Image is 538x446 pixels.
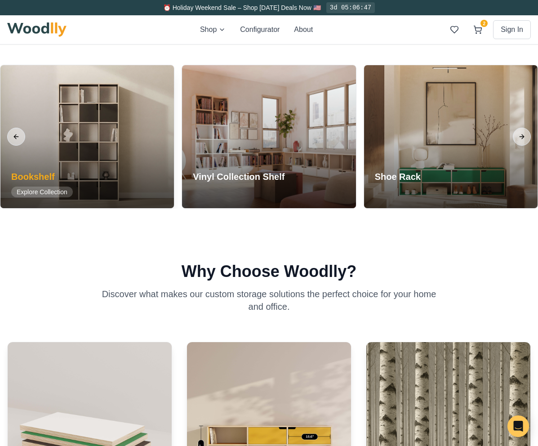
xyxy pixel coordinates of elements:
span: 2 [480,20,488,27]
div: Open Intercom Messenger [507,415,529,437]
button: Sign In [493,20,531,39]
p: Discover what makes our custom storage solutions the perfect choice for your home and office. [97,288,442,313]
h3: Vinyl Collection Shelf [193,170,285,183]
h3: Shoe Rack [375,170,436,183]
button: About [294,24,313,35]
span: ⏰ Holiday Weekend Sale – Shop [DATE] Deals Now 🇺🇸 [163,4,321,11]
img: Woodlly [7,22,67,37]
h2: Why Choose Woodlly? [7,263,531,281]
div: 3d 05:06:47 [326,2,375,13]
span: Explore Collection [11,187,73,197]
h3: Bookshelf [11,170,73,183]
button: Configurator [240,24,280,35]
button: Shop [200,24,226,35]
button: 2 [470,22,486,38]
